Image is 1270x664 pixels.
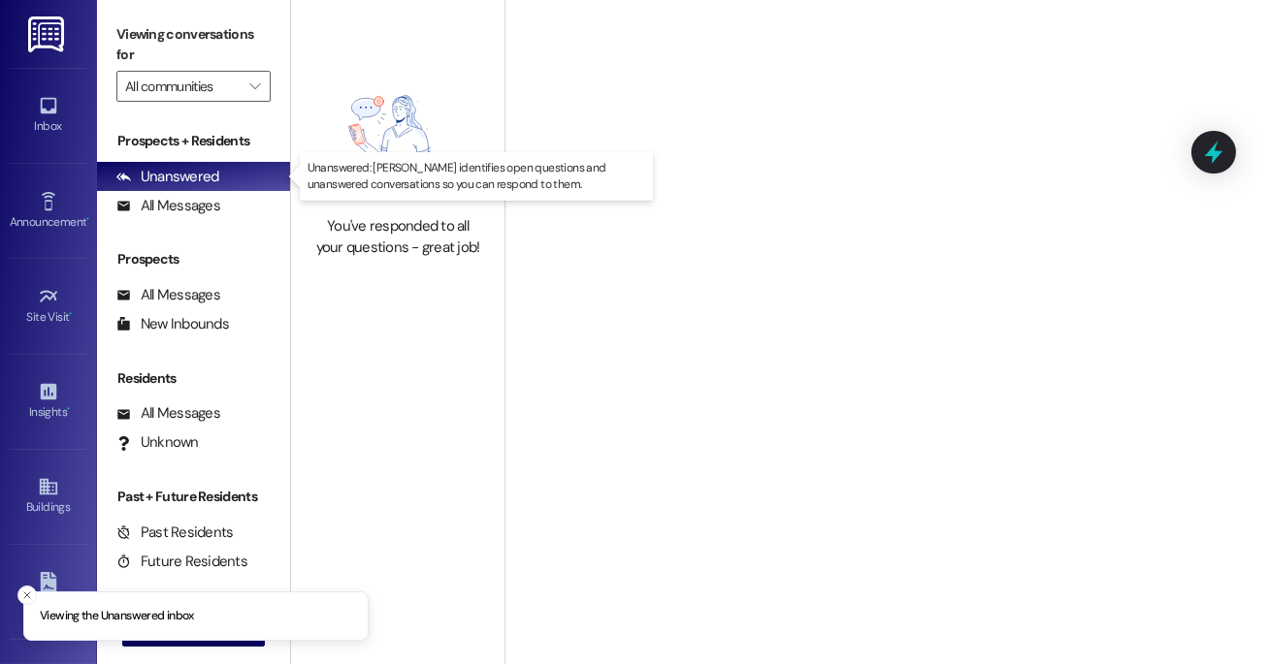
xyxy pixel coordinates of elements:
label: Viewing conversations for [116,19,271,71]
div: All Messages [116,196,220,216]
span: • [70,307,73,321]
div: Unknown [116,432,199,453]
div: All Messages [116,285,220,305]
a: Buildings [10,470,87,522]
a: Leads [10,566,87,618]
div: Residents [97,368,290,389]
div: You've responded to all your questions - great job! [312,216,483,258]
div: Prospects + Residents [97,131,290,151]
a: Site Visit • [10,280,87,332]
div: All Messages [116,403,220,424]
span: • [86,212,89,226]
a: Inbox [10,89,87,142]
i:  [249,79,260,94]
img: empty-state [312,74,483,206]
img: ResiDesk Logo [28,16,68,52]
div: Unanswered [116,167,219,187]
div: Prospects [97,249,290,269]
a: Insights • [10,375,87,427]
p: Viewing the Unanswered inbox [40,608,194,625]
p: Unanswered: [PERSON_NAME] identifies open questions and unanswered conversations so you can respo... [308,160,645,193]
div: Past + Future Residents [97,487,290,507]
div: Past Residents [116,522,234,543]
div: Future Residents [116,552,247,572]
button: Close toast [17,585,37,605]
div: New Inbounds [116,314,229,334]
span: • [67,402,70,416]
input: All communities [125,71,240,102]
